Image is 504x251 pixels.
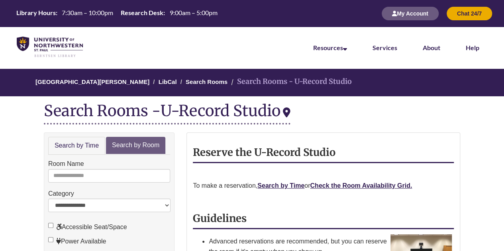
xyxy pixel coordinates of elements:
[161,101,290,120] div: U-Record Studio
[17,37,83,58] img: UNWSP Library Logo
[382,7,439,20] button: My Account
[466,44,479,51] a: Help
[313,44,347,51] a: Resources
[35,78,149,85] a: [GEOGRAPHIC_DATA][PERSON_NAME]
[48,189,74,199] label: Category
[170,9,218,16] span: 9:00am – 5:00pm
[186,78,227,85] a: Search Rooms
[48,159,84,169] label: Room Name
[423,44,440,51] a: About
[373,44,397,51] a: Services
[62,9,113,16] span: 7:30am – 10:00pm
[48,236,106,247] label: Power Available
[382,10,439,17] a: My Account
[229,76,352,88] li: Search Rooms - U-Record Studio
[193,146,335,159] strong: Reserve the U-Record Studio
[193,212,247,225] strong: Guidelines
[44,69,460,96] nav: Breadcrumb
[48,237,53,242] input: Power Available
[106,137,165,154] a: Search by Room
[44,102,290,125] div: Search Rooms -
[48,222,127,232] label: Accessible Seat/Space
[193,181,454,191] p: To make a reservation, or
[13,8,220,18] table: Hours Today
[447,10,492,17] a: Chat 24/7
[447,7,492,20] button: Chat 24/7
[118,8,166,17] th: Research Desk:
[48,137,105,155] a: Search by Time
[159,78,177,85] a: LibCal
[48,223,53,228] input: Accessible Seat/Space
[13,8,220,19] a: Hours Today
[310,182,412,189] a: Check the Room Availability Grid.
[257,182,304,189] a: Search by Time
[13,8,59,17] th: Library Hours:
